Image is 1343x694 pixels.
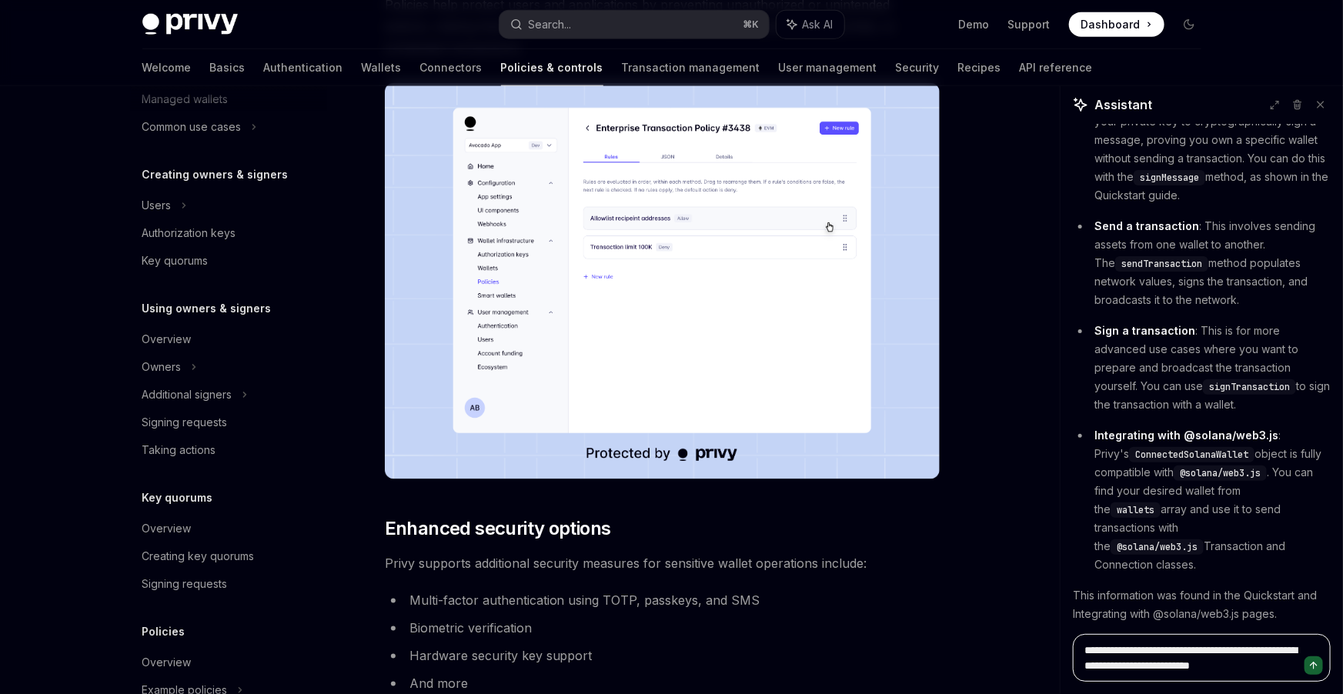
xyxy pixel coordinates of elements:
div: Key quorums [142,252,209,270]
span: Assistant [1094,95,1152,114]
li: Multi-factor authentication using TOTP, passkeys, and SMS [385,590,940,612]
a: Demo [959,17,990,32]
span: ConnectedSolanaWallet [1135,449,1248,461]
span: signMessage [1140,172,1199,184]
span: Dashboard [1081,17,1141,32]
span: wallets [1117,504,1154,516]
p: This information was found in the Quickstart and Integrating with @solana/web3.js pages. [1073,586,1331,623]
span: sendTransaction [1121,258,1202,270]
div: Signing requests [142,575,228,593]
span: signTransaction [1209,381,1290,393]
div: Additional signers [142,385,232,404]
a: Authorization keys [130,219,327,247]
img: images/Policies.png [385,83,940,479]
div: Signing requests [142,413,228,432]
a: Connectors [420,49,483,86]
button: Ask AI [777,11,844,38]
span: Ask AI [803,17,834,32]
a: User management [779,49,877,86]
a: Signing requests [130,570,327,598]
h5: Policies [142,622,185,641]
a: Dashboard [1069,12,1164,37]
span: ⌘ K [743,18,760,31]
a: Security [896,49,940,86]
span: @solana/web3.js [1180,467,1261,479]
p: : Privy's object is fully compatible with . You can find your desired wallet from the array and u... [1094,426,1331,574]
button: Send message [1305,656,1323,675]
div: Owners [142,358,182,376]
div: Creating key quorums [142,547,255,566]
strong: Integrating with @solana/web3.js [1094,429,1278,442]
a: Transaction management [622,49,760,86]
strong: Send a transaction [1094,219,1199,232]
h5: Using owners & signers [142,299,272,318]
a: Wallets [362,49,402,86]
div: Search... [529,15,572,34]
a: Authentication [264,49,343,86]
p: : This is for more advanced use cases where you want to prepare and broadcast the transaction you... [1094,322,1331,414]
li: Hardware security key support [385,646,940,667]
button: Search...⌘K [499,11,769,38]
a: Taking actions [130,436,327,464]
div: Overview [142,653,192,672]
span: Enhanced security options [385,516,611,541]
div: Users [142,196,172,215]
li: Biometric verification [385,618,940,639]
a: Support [1008,17,1051,32]
a: Welcome [142,49,192,86]
div: Overview [142,519,192,538]
a: Signing requests [130,409,327,436]
img: dark logo [142,14,238,35]
a: Basics [210,49,246,86]
h5: Creating owners & signers [142,165,289,184]
div: Common use cases [142,118,242,136]
span: Privy supports additional security measures for sensitive wallet operations include: [385,553,940,575]
p: : This is the process of using your private key to cryptographically sign a message, proving you ... [1094,94,1331,205]
span: @solana/web3.js [1117,541,1198,553]
div: Overview [142,330,192,349]
h5: Key quorums [142,489,213,507]
a: Policies & controls [501,49,603,86]
p: : This involves sending assets from one wallet to another. The method populates network values, s... [1094,217,1331,309]
a: API reference [1020,49,1093,86]
div: Taking actions [142,441,216,459]
a: Overview [130,325,327,353]
a: Overview [130,515,327,542]
div: Authorization keys [142,224,236,242]
button: Toggle dark mode [1177,12,1201,37]
a: Recipes [958,49,1001,86]
a: Key quorums [130,247,327,275]
a: Creating key quorums [130,542,327,570]
strong: Sign a transaction [1094,324,1195,337]
a: Overview [130,649,327,676]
